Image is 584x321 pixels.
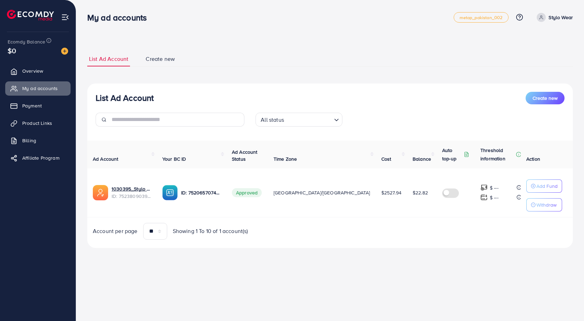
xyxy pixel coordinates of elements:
[5,64,71,78] a: Overview
[112,185,151,200] div: <span class='underline'>1030395_Stylo Wear_1751773316264</span></br>7523809039034122257
[480,184,488,191] img: top-up amount
[8,46,16,56] span: $0
[162,155,186,162] span: Your BC ID
[5,81,71,95] a: My ad accounts
[93,155,119,162] span: Ad Account
[454,12,509,23] a: metap_pakistan_002
[5,99,71,113] a: Payment
[22,120,52,127] span: Product Links
[173,227,248,235] span: Showing 1 To 10 of 1 account(s)
[526,179,562,193] button: Add Fund
[381,155,391,162] span: Cost
[5,151,71,165] a: Affiliate Program
[274,189,370,196] span: [GEOGRAPHIC_DATA]/[GEOGRAPHIC_DATA]
[274,155,297,162] span: Time Zone
[480,146,514,163] p: Threshold information
[442,146,462,163] p: Auto top-up
[536,182,558,190] p: Add Fund
[22,85,58,92] span: My ad accounts
[112,185,151,192] a: 1030395_Stylo Wear_1751773316264
[255,113,342,127] div: Search for option
[549,13,573,22] p: Stylo Wear
[526,92,565,104] button: Create new
[413,189,428,196] span: $22.82
[381,189,401,196] span: $2527.94
[181,188,221,197] p: ID: 7520657074921996304
[533,95,558,102] span: Create new
[7,10,54,21] img: logo
[259,115,285,125] span: All status
[22,137,36,144] span: Billing
[534,13,573,22] a: Stylo Wear
[554,290,579,316] iframe: Chat
[490,193,498,202] p: $ ---
[490,184,498,192] p: $ ---
[480,194,488,201] img: top-up amount
[146,55,175,63] span: Create new
[526,155,540,162] span: Action
[8,38,45,45] span: Ecomdy Balance
[460,15,503,20] span: metap_pakistan_002
[232,188,262,197] span: Approved
[22,102,42,109] span: Payment
[93,227,138,235] span: Account per page
[5,116,71,130] a: Product Links
[61,13,69,21] img: menu
[536,201,557,209] p: Withdraw
[89,55,128,63] span: List Ad Account
[286,113,331,125] input: Search for option
[5,134,71,147] a: Billing
[96,93,154,103] h3: List Ad Account
[413,155,431,162] span: Balance
[112,193,151,200] span: ID: 7523809039034122257
[61,48,68,55] img: image
[232,149,258,162] span: Ad Account Status
[87,13,152,23] h3: My ad accounts
[93,185,108,200] img: ic-ads-acc.e4c84228.svg
[162,185,178,200] img: ic-ba-acc.ded83a64.svg
[22,67,43,74] span: Overview
[526,198,562,211] button: Withdraw
[22,154,59,161] span: Affiliate Program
